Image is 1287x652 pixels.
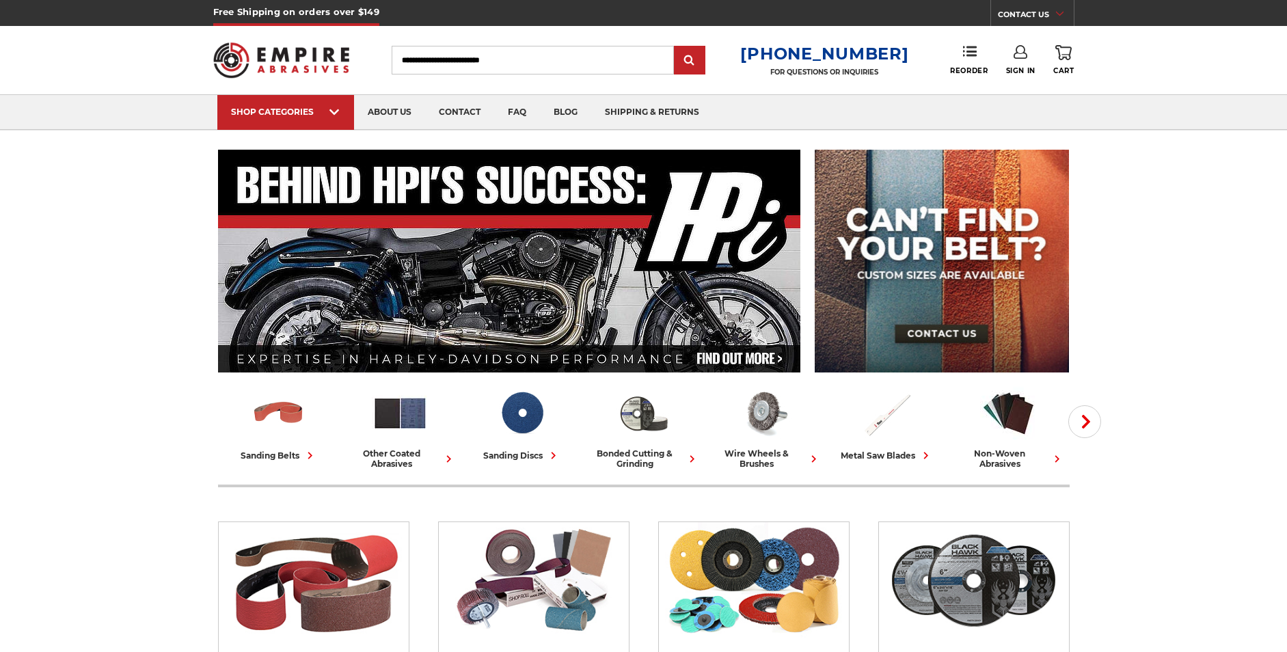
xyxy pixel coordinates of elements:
div: sanding discs [483,448,560,463]
div: non-woven abrasives [953,448,1064,469]
input: Submit [676,47,703,74]
a: about us [354,95,425,130]
div: sanding belts [241,448,317,463]
img: Other Coated Abrasives [372,385,429,442]
a: blog [540,95,591,130]
span: Sign In [1006,66,1035,75]
img: Bonded Cutting & Grinding [615,385,672,442]
img: Non-woven Abrasives [980,385,1037,442]
a: faq [494,95,540,130]
img: Sanding Belts [225,522,402,638]
img: Metal Saw Blades [858,385,915,442]
button: Next [1068,405,1101,438]
div: other coated abrasives [345,448,456,469]
img: promo banner for custom belts. [815,150,1069,372]
div: SHOP CATEGORIES [231,107,340,117]
a: Cart [1053,45,1074,75]
a: CONTACT US [998,7,1074,26]
a: shipping & returns [591,95,713,130]
a: bonded cutting & grinding [588,385,699,469]
a: other coated abrasives [345,385,456,469]
img: Wire Wheels & Brushes [737,385,794,442]
a: [PHONE_NUMBER] [740,44,908,64]
img: Empire Abrasives [213,33,350,87]
a: sanding belts [223,385,334,463]
a: sanding discs [467,385,578,463]
span: Cart [1053,66,1074,75]
a: Reorder [950,45,988,74]
div: metal saw blades [841,448,933,463]
p: FOR QUESTIONS OR INQUIRIES [740,68,908,77]
img: Banner for an interview featuring Horsepower Inc who makes Harley performance upgrades featured o... [218,150,801,372]
div: wire wheels & brushes [710,448,821,469]
a: metal saw blades [832,385,943,463]
a: contact [425,95,494,130]
img: Sanding Discs [665,522,842,638]
a: non-woven abrasives [953,385,1064,469]
img: Other Coated Abrasives [445,522,622,638]
img: Bonded Cutting & Grinding [885,522,1062,638]
img: Sanding Discs [493,385,550,442]
img: Sanding Belts [250,385,307,442]
a: wire wheels & brushes [710,385,821,469]
div: bonded cutting & grinding [588,448,699,469]
span: Reorder [950,66,988,75]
